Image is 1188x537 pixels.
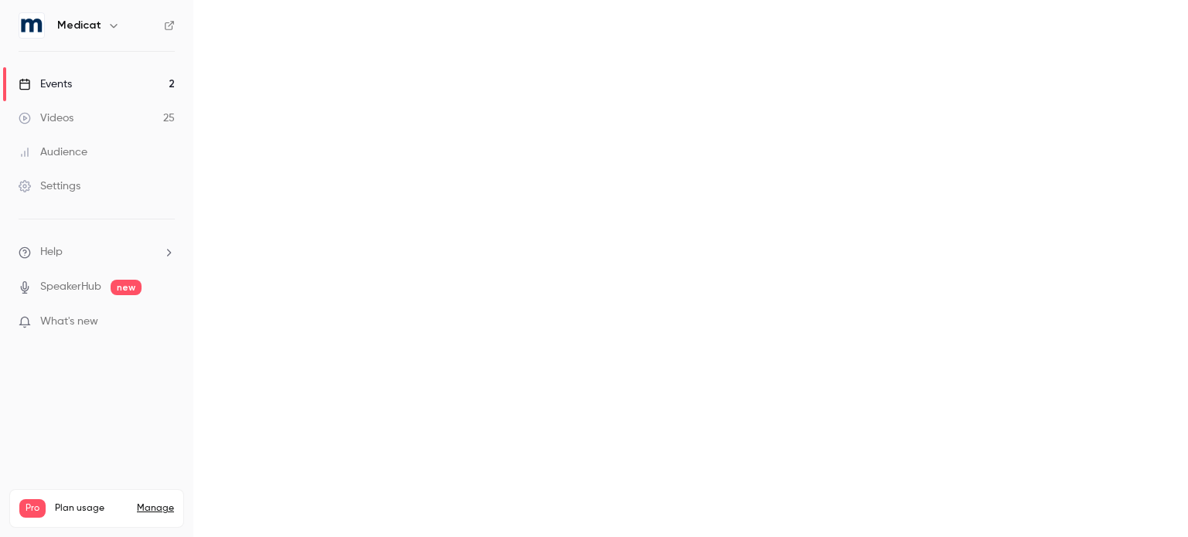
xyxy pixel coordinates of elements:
[111,280,142,295] span: new
[40,244,63,260] span: Help
[19,110,73,126] div: Videos
[19,13,44,38] img: Medicat
[19,76,72,92] div: Events
[40,314,98,330] span: What's new
[55,502,128,515] span: Plan usage
[19,144,87,160] div: Audience
[40,279,101,295] a: SpeakerHub
[156,315,175,329] iframe: Noticeable Trigger
[19,499,46,518] span: Pro
[57,18,101,33] h6: Medicat
[137,502,174,515] a: Manage
[19,244,175,260] li: help-dropdown-opener
[19,178,80,194] div: Settings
